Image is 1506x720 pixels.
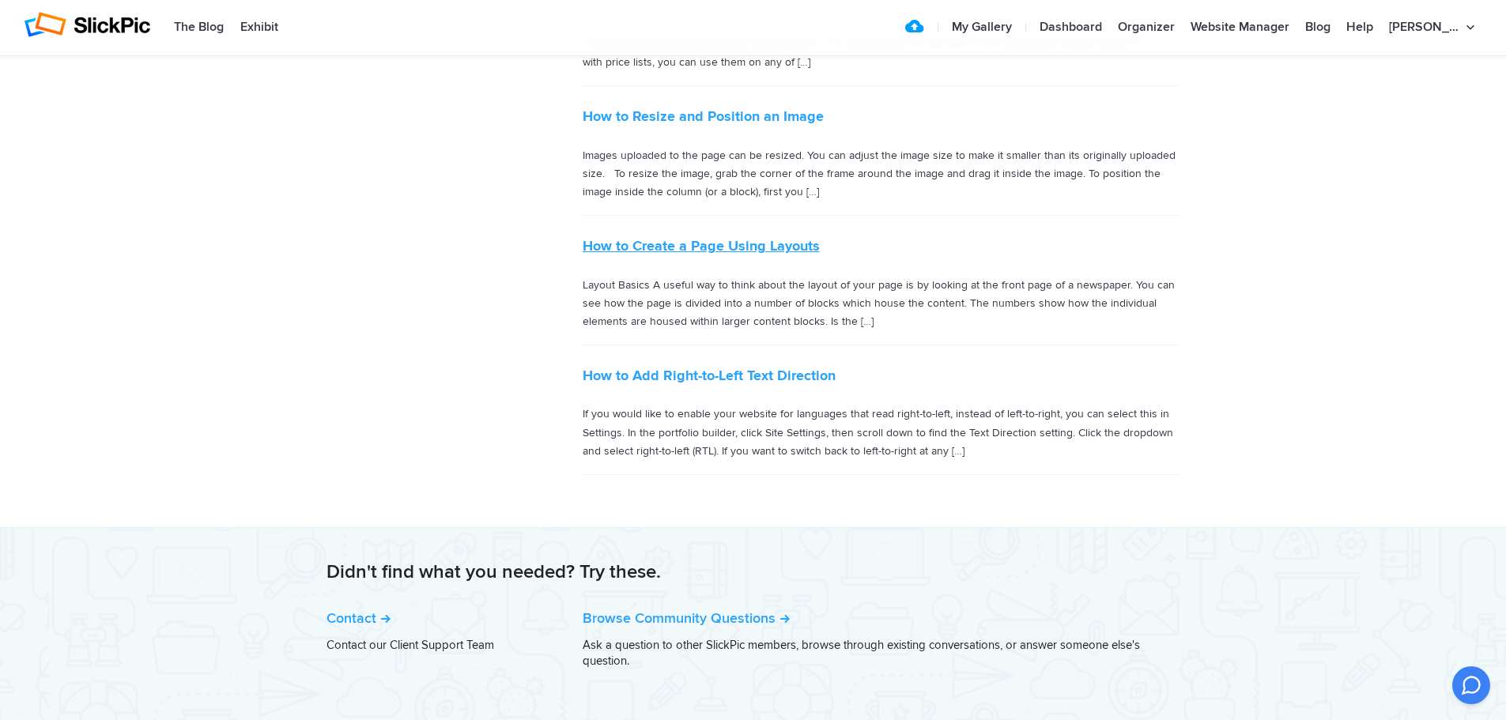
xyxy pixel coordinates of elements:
[326,638,494,652] a: Contact our Client Support Team
[583,405,1180,460] p: If you would like to enable your website for languages that read right-to-left, instead of left-t...
[583,609,790,627] a: Browse Community Questions
[583,367,836,384] a: How to Add Right-to-Left Text Direction
[583,237,820,254] a: How to Create a Page Using Layouts
[1119,684,1180,693] a: [PERSON_NAME]
[326,609,391,627] a: Contact
[326,560,1180,585] h2: Didn't find what you needed? Try these.
[583,276,1180,331] p: Layout Basics A useful way to think about the layout of your page is by looking at the front page...
[583,107,824,125] a: How to Resize and Position an Image
[583,637,1180,669] p: Ask a question to other SlickPic members, browse through existing conversations, or answer someon...
[583,146,1180,202] p: Images uploaded to the page can be resized. You can adjust the image size to make it smaller than...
